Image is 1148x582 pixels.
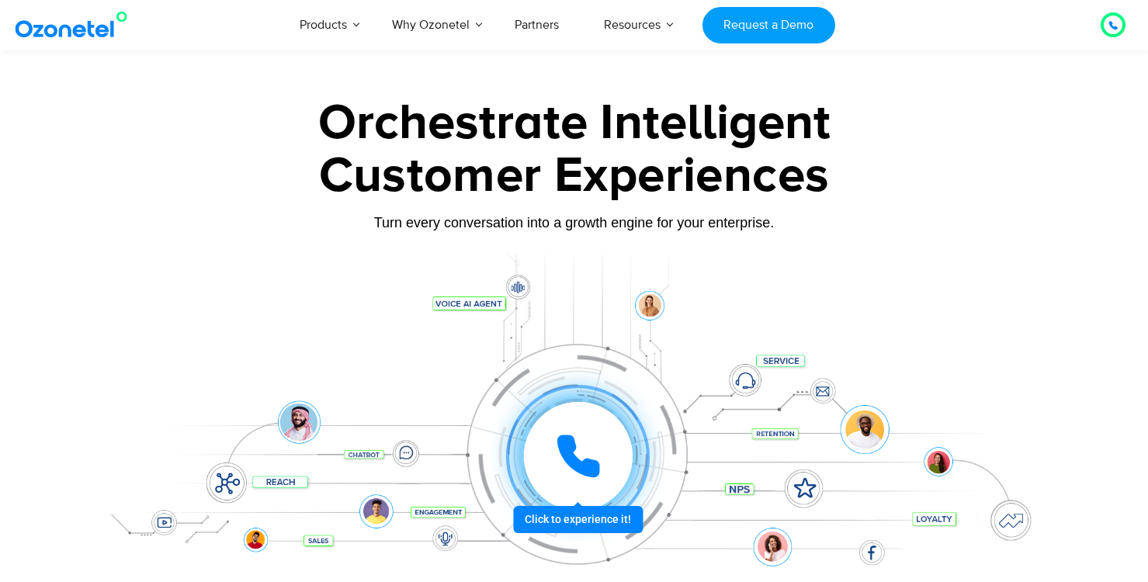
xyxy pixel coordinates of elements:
[89,99,1060,148] div: Orchestrate Intelligent
[89,214,1060,231] div: Turn every conversation into a growth engine for your enterprise.
[89,139,1060,213] div: Customer Experiences
[702,7,835,43] a: Request a Demo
